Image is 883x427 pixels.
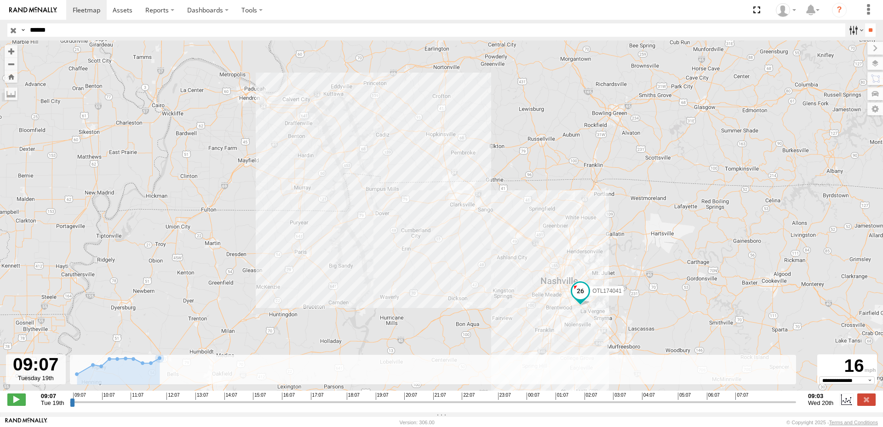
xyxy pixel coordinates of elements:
[678,393,691,400] span: 05:07
[735,393,748,400] span: 07:07
[41,393,64,399] strong: 09:07
[5,45,17,57] button: Zoom in
[857,393,876,405] label: Close
[400,420,435,425] div: Version: 306.00
[592,288,621,294] span: OTL174041
[707,393,720,400] span: 06:07
[556,393,568,400] span: 01:07
[131,393,143,400] span: 11:07
[845,23,865,37] label: Search Filter Options
[404,393,417,400] span: 20:07
[224,393,237,400] span: 14:07
[527,393,539,400] span: 00:07
[829,420,878,425] a: Terms and Conditions
[808,399,833,406] span: Wed 20th Aug 2025
[253,393,266,400] span: 15:07
[786,420,878,425] div: © Copyright 2025 -
[773,3,799,17] div: Armin Hasanovic
[311,393,324,400] span: 17:07
[376,393,389,400] span: 19:07
[9,7,57,13] img: rand-logo.svg
[613,393,626,400] span: 03:07
[5,87,17,100] label: Measure
[5,418,47,427] a: Visit our Website
[19,23,27,37] label: Search Query
[195,393,208,400] span: 13:07
[7,393,26,405] label: Play/Stop
[642,393,655,400] span: 04:07
[102,393,115,400] span: 10:07
[41,399,64,406] span: Tue 19th Aug 2025
[808,393,833,399] strong: 09:03
[282,393,295,400] span: 16:07
[585,393,597,400] span: 02:07
[73,393,86,400] span: 09:07
[433,393,446,400] span: 21:07
[347,393,360,400] span: 18:07
[5,57,17,70] button: Zoom out
[166,393,179,400] span: 12:07
[498,393,511,400] span: 23:07
[462,393,475,400] span: 22:07
[867,102,883,115] label: Map Settings
[819,356,876,376] div: 16
[5,70,17,83] button: Zoom Home
[832,3,847,17] i: ?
